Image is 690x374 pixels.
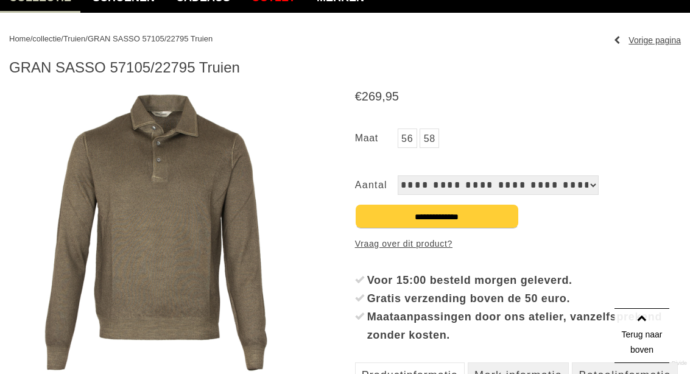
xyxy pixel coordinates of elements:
a: Vraag over dit product? [355,235,452,253]
a: 56 [398,129,417,148]
span: 269 [362,90,382,103]
a: Truien [63,34,85,43]
span: , [382,90,385,103]
h1: GRAN SASSO 57105/22795 Truien [9,58,681,77]
span: / [30,34,33,43]
a: Home [9,34,30,43]
label: Aantal [355,175,398,195]
span: 95 [385,90,399,103]
span: € [355,90,362,103]
a: 58 [420,129,439,148]
div: Voor 15:00 besteld morgen geleverd. [367,271,681,289]
a: Vorige pagina [614,31,681,49]
span: / [61,34,63,43]
a: Terug naar boven [614,308,669,363]
span: / [85,34,88,43]
li: Maataanpassingen door ons atelier, vanzelfsprekend zonder kosten. [355,308,681,344]
div: Gratis verzending boven de 50 euro. [367,289,681,308]
a: GRAN SASSO 57105/22795 Truien [88,34,213,43]
a: collectie [32,34,61,43]
ul: Maat [355,129,681,151]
